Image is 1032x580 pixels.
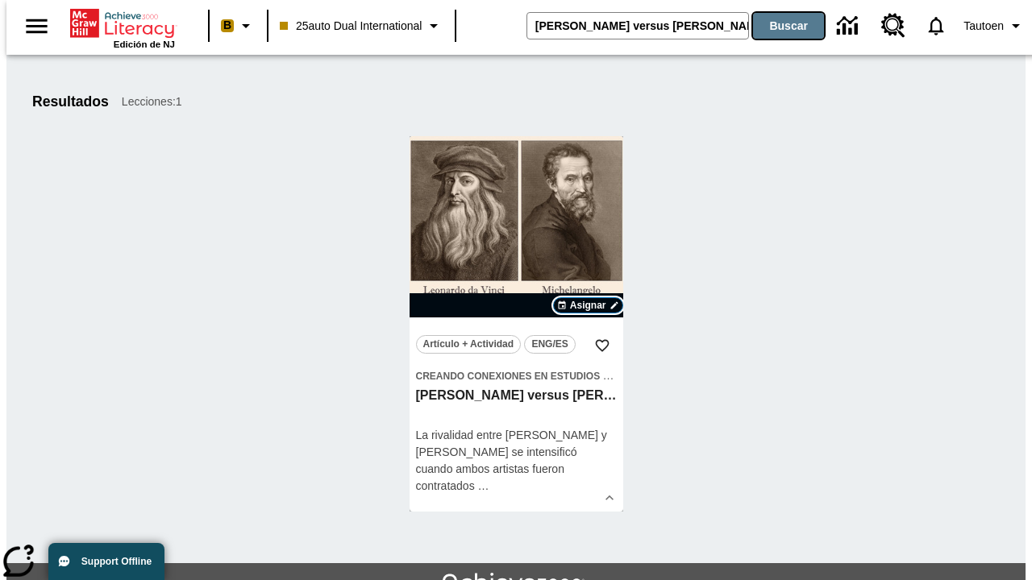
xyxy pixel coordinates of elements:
[81,556,152,567] span: Support Offline
[478,479,489,492] span: …
[32,93,109,110] h1: Resultados
[416,387,617,404] h3: Miguel Ángel versus Leonardo
[553,297,623,313] button: Asignar Elegir fechas
[416,371,652,382] span: Creando conexiones en Estudios Sociales
[527,13,748,39] input: Buscar campo
[114,39,175,49] span: Edición de NJ
[915,5,957,47] a: Notificaciones
[531,336,568,353] span: ENG/ES
[524,335,576,354] button: ENG/ES
[48,543,164,580] button: Support Offline
[597,486,622,510] button: Ver más
[416,427,617,495] div: La rivalidad entre [PERSON_NAME] y [PERSON_NAME] se intensificó cuando ambos artistas fueron cont...
[963,18,1004,35] span: Tautoen
[957,11,1032,40] button: Perfil/Configuración
[122,93,182,110] span: Lecciones : 1
[214,11,262,40] button: Boost El color de la clase es melocotón. Cambiar el color de la clase.
[280,18,422,35] span: 25auto Dual International
[70,6,175,49] div: Portada
[827,4,872,48] a: Centro de información
[570,298,606,313] span: Asignar
[416,335,522,354] button: Artículo + Actividad
[588,331,617,360] button: Añadir a mis Favoritas
[416,367,617,384] span: Tema: Creando conexiones en Estudios Sociales/Historia universal II
[13,2,60,50] button: Abrir el menú lateral
[423,336,514,353] span: Artículo + Actividad
[410,136,623,512] div: lesson details
[273,11,450,40] button: Clase: 25auto Dual International, Selecciona una clase
[872,4,915,48] a: Centro de recursos, Se abrirá en una pestaña nueva.
[753,13,824,39] button: Buscar
[223,15,231,35] span: B
[70,7,175,39] a: Portada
